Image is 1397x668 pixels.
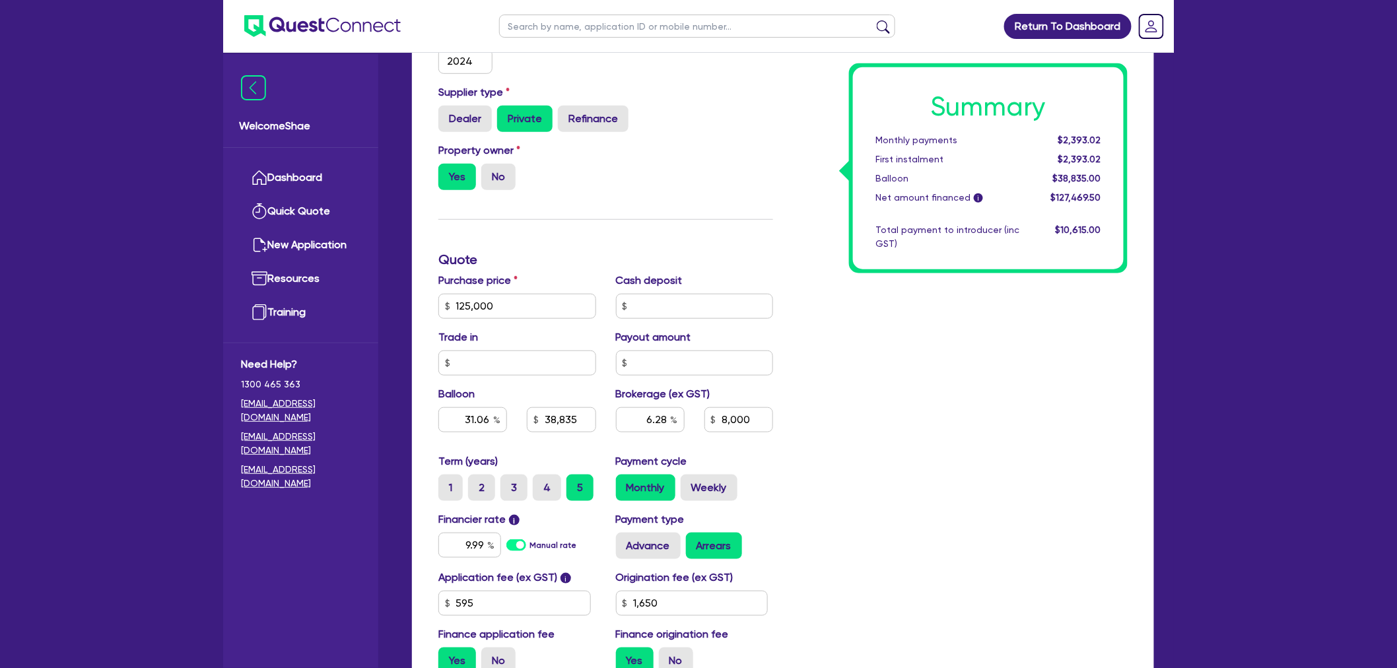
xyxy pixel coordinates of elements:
[875,91,1101,123] h1: Summary
[1058,154,1101,164] span: $2,393.02
[530,539,577,551] label: Manual rate
[616,453,687,469] label: Payment cycle
[239,118,362,134] span: Welcome Shae
[438,453,498,469] label: Term (years)
[241,296,360,329] a: Training
[558,106,629,132] label: Refinance
[616,626,729,642] label: Finance origination fee
[468,475,495,501] label: 2
[974,194,983,203] span: i
[438,570,557,585] label: Application fee (ex GST)
[252,304,267,320] img: training
[241,195,360,228] a: Quick Quote
[438,106,492,132] label: Dealer
[866,223,1029,251] div: Total payment to introducer (inc GST)
[241,262,360,296] a: Resources
[438,475,463,501] label: 1
[1053,173,1101,184] span: $38,835.00
[438,512,520,527] label: Financier rate
[616,273,683,288] label: Cash deposit
[1051,192,1101,203] span: $127,469.50
[438,143,520,158] label: Property owner
[241,430,360,457] a: [EMAIL_ADDRESS][DOMAIN_NAME]
[241,378,360,391] span: 1300 465 363
[616,329,691,345] label: Payout amount
[241,161,360,195] a: Dashboard
[438,164,476,190] label: Yes
[616,475,675,501] label: Monthly
[438,273,518,288] label: Purchase price
[533,475,561,501] label: 4
[681,475,737,501] label: Weekly
[497,106,553,132] label: Private
[499,15,895,38] input: Search by name, application ID or mobile number...
[438,329,478,345] label: Trade in
[1058,135,1101,145] span: $2,393.02
[616,512,685,527] label: Payment type
[866,191,1029,205] div: Net amount financed
[1004,14,1132,39] a: Return To Dashboard
[509,515,520,525] span: i
[686,533,742,559] label: Arrears
[241,463,360,490] a: [EMAIL_ADDRESS][DOMAIN_NAME]
[241,356,360,372] span: Need Help?
[616,570,733,585] label: Origination fee (ex GST)
[500,475,528,501] label: 3
[481,164,516,190] label: No
[241,228,360,262] a: New Application
[866,133,1029,147] div: Monthly payments
[241,397,360,424] a: [EMAIL_ADDRESS][DOMAIN_NAME]
[244,15,401,37] img: quest-connect-logo-blue
[438,84,510,100] label: Supplier type
[241,75,266,100] img: icon-menu-close
[252,271,267,286] img: resources
[252,203,267,219] img: quick-quote
[866,172,1029,185] div: Balloon
[616,386,710,402] label: Brokerage (ex GST)
[866,152,1029,166] div: First instalment
[566,475,594,501] label: 5
[1056,224,1101,235] span: $10,615.00
[561,573,571,584] span: i
[438,386,475,402] label: Balloon
[438,251,773,267] h3: Quote
[616,533,681,559] label: Advance
[438,626,555,642] label: Finance application fee
[252,237,267,253] img: new-application
[1134,9,1169,44] a: Dropdown toggle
